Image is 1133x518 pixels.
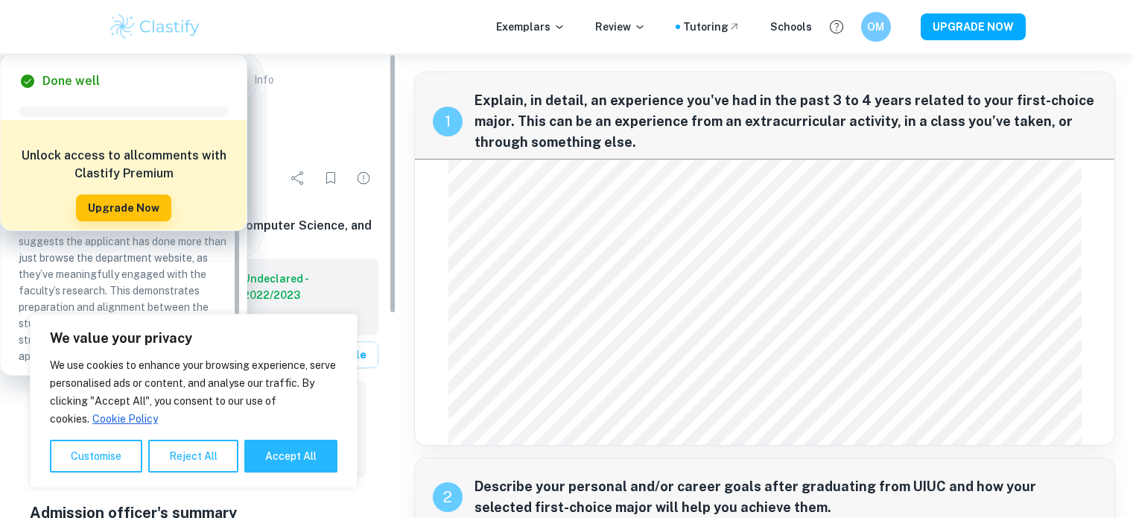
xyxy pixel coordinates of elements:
button: Reject All [148,440,238,473]
div: Share [283,163,313,193]
a: Tutoring [683,19,740,35]
span: Explain, in detail, an experience you've had in the past 3 to 4 years related to your first-choic... [475,90,1096,153]
h6: Unlock access to all comments with Clastify Premium [8,147,239,183]
button: UPGRADE NOW [921,13,1026,40]
img: Clastify logo [108,12,203,42]
div: recipe [433,482,463,512]
button: Customise [50,440,142,473]
p: Exemplars [496,19,565,35]
p: We use cookies to enhance your browsing experience, serve personalised ads or content, and analys... [50,356,337,428]
button: OM [861,12,891,42]
div: Report issue [349,163,378,193]
p: This section stands out for its specificity. The applicant not only names targeted opportunities ... [19,119,229,414]
p: We value your privacy [50,329,337,347]
button: Accept All [244,440,337,473]
p: Info [254,72,274,88]
div: recipe [433,107,463,136]
div: Bookmark [316,163,346,193]
p: Review [595,19,646,35]
a: Schools [770,19,812,35]
span: Describe your personal and/or career goals after graduating from UIUC and how your selected first... [475,476,1096,518]
button: Help and Feedback [824,14,849,40]
a: Undeclared - 2022/2023 [243,271,366,303]
h6: OM [867,19,884,35]
button: Upgrade Now [76,195,171,221]
h6: Done well [42,72,100,90]
div: We value your privacy [30,314,358,488]
a: Cookie Policy [92,412,159,426]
